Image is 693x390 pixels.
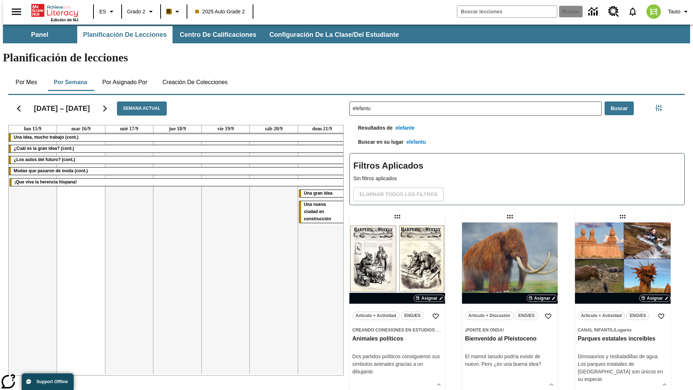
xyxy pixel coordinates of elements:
span: ENG/ES [630,312,646,320]
a: 16 de septiembre de 2025 [70,125,92,133]
button: Configuración de la clase/del estudiante [263,26,405,43]
button: Boost El color de la clase es anaranjado claro. Cambiar el color de la clase. [163,5,184,18]
img: avatar image [646,4,661,19]
span: Asignar [421,295,437,302]
button: Asignar Elegir fechas [414,295,445,302]
button: Abrir el menú lateral [6,1,27,22]
button: Menú lateral de filtros [651,101,666,115]
button: Añadir a mis Favoritas [429,310,442,323]
button: Semana actual [117,101,167,116]
span: Asignar [647,295,663,302]
div: Subbarra de navegación [3,25,690,43]
button: ENG/ES [515,312,538,320]
p: Buscar en su lugar [349,138,404,149]
span: Tema: Creando conexiones en Estudios Sociales/Historia de Estados Unidos I [352,326,442,334]
h3: Bienvenido al Pleistoceno [465,335,555,343]
button: Panel [4,26,76,43]
span: Una nueva ciudad en construcción [304,202,331,221]
a: 17 de septiembre de 2025 [119,125,140,133]
div: ¿Los autos del futuro? (cont.) [9,156,346,164]
div: ¡Que viva la herencia hispana! [9,179,345,186]
div: Modas que pasaron de moda (cont.) [9,168,346,175]
button: Añadir a mis Favoritas [655,310,668,323]
a: Portada [31,3,78,18]
button: Ver más [433,379,444,390]
span: Grado 2 [127,8,145,16]
button: Asignar Elegir fechas [527,295,558,302]
span: ENG/ES [404,312,420,320]
span: 2025 Auto Grade 2 [195,8,245,16]
button: Artículo + Actividad [352,312,400,320]
button: Regresar [10,99,28,118]
a: 15 de septiembre de 2025 [23,125,43,133]
a: 21 de septiembre de 2025 [311,125,334,133]
span: Una gran idea [304,191,332,196]
button: Por asignado por [96,74,153,91]
button: Planificación de lecciones [77,26,173,43]
button: Ver más [659,379,670,390]
div: Una gran idea [299,190,345,197]
button: Escoja un nuevo avatar [642,2,665,21]
button: Support Offline [22,373,74,390]
span: Support Offline [36,379,68,384]
span: ¿Los autos del futuro? (cont.) [14,157,75,162]
button: Ver más [546,379,557,390]
p: Sin filtros aplicados [353,175,681,182]
input: Buscar lecciones [350,102,601,115]
a: 19 de septiembre de 2025 [216,125,235,133]
button: elefante [393,121,418,135]
button: elefantu [404,135,429,149]
div: Lección arrastrable: Bienvenido al Pleistoceno [504,211,516,222]
span: ENG/ES [518,312,535,320]
span: ¡Que viva la herencia hispana! [14,179,77,185]
button: Artículo + Actividad [578,312,625,320]
a: 20 de septiembre de 2025 [263,125,284,133]
span: ES [99,8,106,16]
button: ENG/ES [626,312,649,320]
span: Creando conexiones en Estudios Sociales [352,328,458,333]
span: Canal Infantil [578,328,614,333]
span: Artículo + Discusión [468,312,510,320]
button: Grado: Grado 2, Elige un grado [124,5,158,18]
span: ¿Cuál es la gran idea? (cont.) [14,146,74,151]
span: B [167,7,171,16]
span: Edición de NJ [51,18,78,22]
div: Lección arrastrable: Animales políticos [392,211,403,222]
a: Centro de recursos, Se abrirá en una pestaña nueva. [604,2,623,21]
h2: Filtros Aplicados [353,157,681,175]
div: El mamut lanudo podría existir de nuevo. Pero ¿es una buena idea? [465,353,555,368]
span: Una idea, mucho trabajo (cont.) [14,135,78,140]
button: Lenguaje: ES, Selecciona un idioma [96,5,119,18]
span: Modas que pasaron de moda (cont.) [14,168,88,173]
p: Resultados de [349,124,393,135]
h3: Parques estatales increíbles [578,335,668,343]
div: Dos partidos políticos consiguieron sus símbolos animales gracias a un dibujante. [352,353,442,376]
input: Buscar campo [457,6,557,17]
span: Artículo + Actividad [356,312,396,320]
div: Dinosaurios y resbaladillas de agua. Los parques estatales de [GEOGRAPHIC_DATA] son únicos en su ... [578,353,668,383]
button: Por mes [8,74,44,91]
button: Buscar [605,101,634,116]
button: Seguir [96,99,114,118]
h3: Animales políticos [352,335,442,343]
button: Centro de calificaciones [174,26,262,43]
button: Añadir a mis Favoritas [542,310,555,323]
button: Perfil/Configuración [665,5,693,18]
div: Lección arrastrable: Parques estatales increíbles [617,211,628,222]
div: Filtros Aplicados [349,153,685,205]
span: ¡Ponte en onda! [465,328,504,333]
span: Tema: ¡Ponte en onda!/null [465,326,555,334]
h2: [DATE] – [DATE] [34,104,90,113]
span: Asignar [534,295,550,302]
div: ¿Cuál es la gran idea? (cont.) [9,145,346,152]
span: / [614,328,615,333]
span: Tema: Canal Infantil/Lugares [578,326,668,334]
div: Una idea, mucho trabajo (cont.) [9,134,346,141]
button: Por semana [48,74,93,91]
div: Subbarra de navegación [3,26,405,43]
a: Centro de información [584,2,604,22]
a: 18 de septiembre de 2025 [167,125,187,133]
a: Notificaciones [623,2,642,21]
button: ENG/ES [401,312,424,320]
button: Asignar Elegir fechas [639,295,671,302]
